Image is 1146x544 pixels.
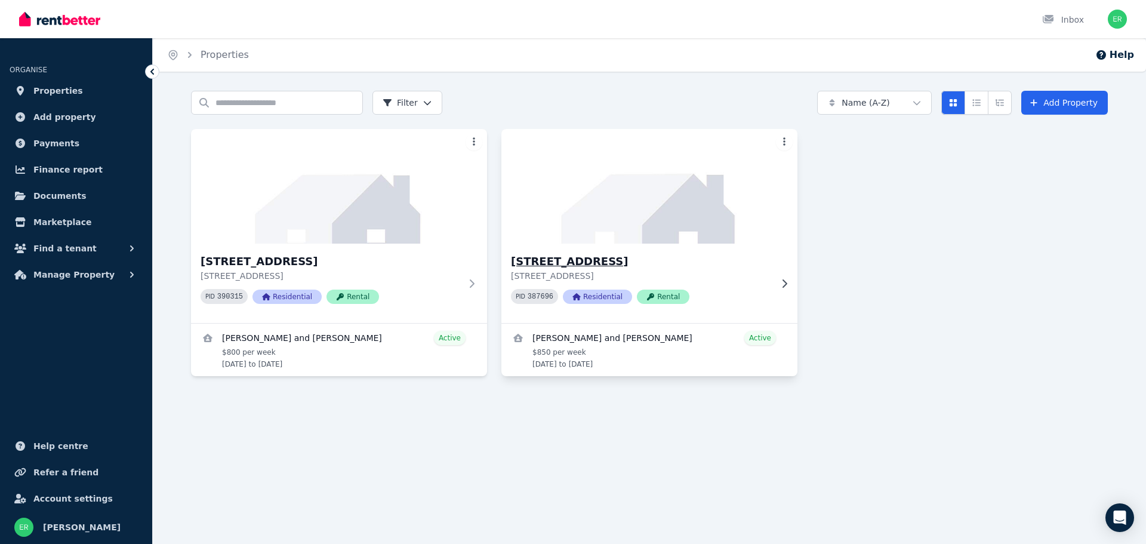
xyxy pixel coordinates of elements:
[33,241,97,256] span: Find a tenant
[33,136,79,150] span: Payments
[941,91,965,115] button: Card view
[516,293,525,300] small: PID
[10,105,143,129] a: Add property
[14,518,33,537] img: Emma Rigo
[776,134,793,150] button: More options
[637,290,689,304] span: Rental
[1042,14,1084,26] div: Inbox
[528,293,553,301] code: 387696
[10,66,47,74] span: ORGANISE
[217,293,243,301] code: 390315
[10,79,143,103] a: Properties
[33,465,98,480] span: Refer a friend
[191,129,487,323] a: 9 Marlandy Ct, Woodvale[STREET_ADDRESS][STREET_ADDRESS]PID 390315ResidentialRental
[563,290,632,304] span: Residential
[33,162,103,177] span: Finance report
[43,520,121,534] span: [PERSON_NAME]
[205,293,215,300] small: PID
[252,290,322,304] span: Residential
[10,184,143,208] a: Documents
[501,324,797,376] a: View details for Emma and Johnathon Roe
[19,10,100,28] img: RentBetter
[965,91,988,115] button: Compact list view
[153,38,263,72] nav: Breadcrumb
[33,84,83,98] span: Properties
[501,129,797,323] a: 21 Westhaven Dr, Woodvale[STREET_ADDRESS][STREET_ADDRESS]PID 387696ResidentialRental
[33,268,115,282] span: Manage Property
[191,324,487,376] a: View details for Liam and Toni Marlow
[191,129,487,244] img: 9 Marlandy Ct, Woodvale
[10,487,143,511] a: Account settings
[10,263,143,287] button: Manage Property
[842,97,890,109] span: Name (A-Z)
[494,126,805,247] img: 21 Westhaven Dr, Woodvale
[511,270,771,282] p: [STREET_ADDRESS]
[511,253,771,270] h3: [STREET_ADDRESS]
[201,270,461,282] p: [STREET_ADDRESS]
[10,460,143,484] a: Refer a friend
[10,131,143,155] a: Payments
[33,110,96,124] span: Add property
[33,189,87,203] span: Documents
[33,215,91,229] span: Marketplace
[1021,91,1108,115] a: Add Property
[383,97,418,109] span: Filter
[10,210,143,234] a: Marketplace
[988,91,1012,115] button: Expanded list view
[1095,48,1134,62] button: Help
[817,91,932,115] button: Name (A-Z)
[372,91,442,115] button: Filter
[33,439,88,453] span: Help centre
[1108,10,1127,29] img: Emma Rigo
[201,253,461,270] h3: [STREET_ADDRESS]
[10,434,143,458] a: Help centre
[201,49,249,60] a: Properties
[326,290,379,304] span: Rental
[10,158,143,182] a: Finance report
[1105,503,1134,532] div: Open Intercom Messenger
[466,134,482,150] button: More options
[10,236,143,260] button: Find a tenant
[941,91,1012,115] div: View options
[33,491,113,506] span: Account settings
